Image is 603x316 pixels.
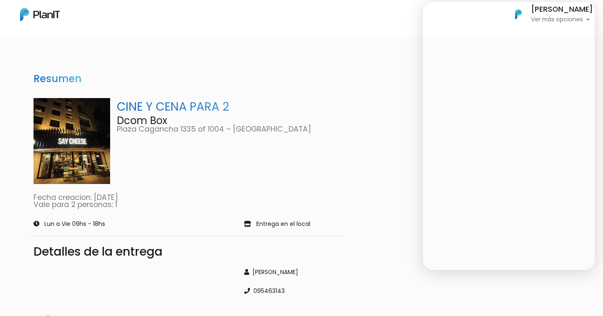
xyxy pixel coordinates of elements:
p: Lun a Vie 09hs - 18hs [44,221,105,227]
div: 095463143 [244,287,339,295]
iframe: ¡Te ayudamos a resolver tus acciones empresariales! [423,2,595,270]
p: Dcom Box [117,116,340,126]
p: CINE Y CENA PARA 2 [117,98,340,116]
img: WhatsApp_Image_2024-05-31_at_10.12.15.jpeg [33,98,110,184]
h3: Resumen [30,70,85,88]
p: Fecha creacion: [DATE] [33,194,339,202]
p: Entrega en el local [256,221,310,227]
div: [PERSON_NAME] [244,268,339,277]
p: Plaza Cagancha 1335 of 1004 – [GEOGRAPHIC_DATA] [117,126,340,133]
a: Vale para 2 personas: 1 [33,199,117,210]
div: Detalles de la entrega [33,246,339,258]
img: PlanIt Logo [20,8,60,21]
